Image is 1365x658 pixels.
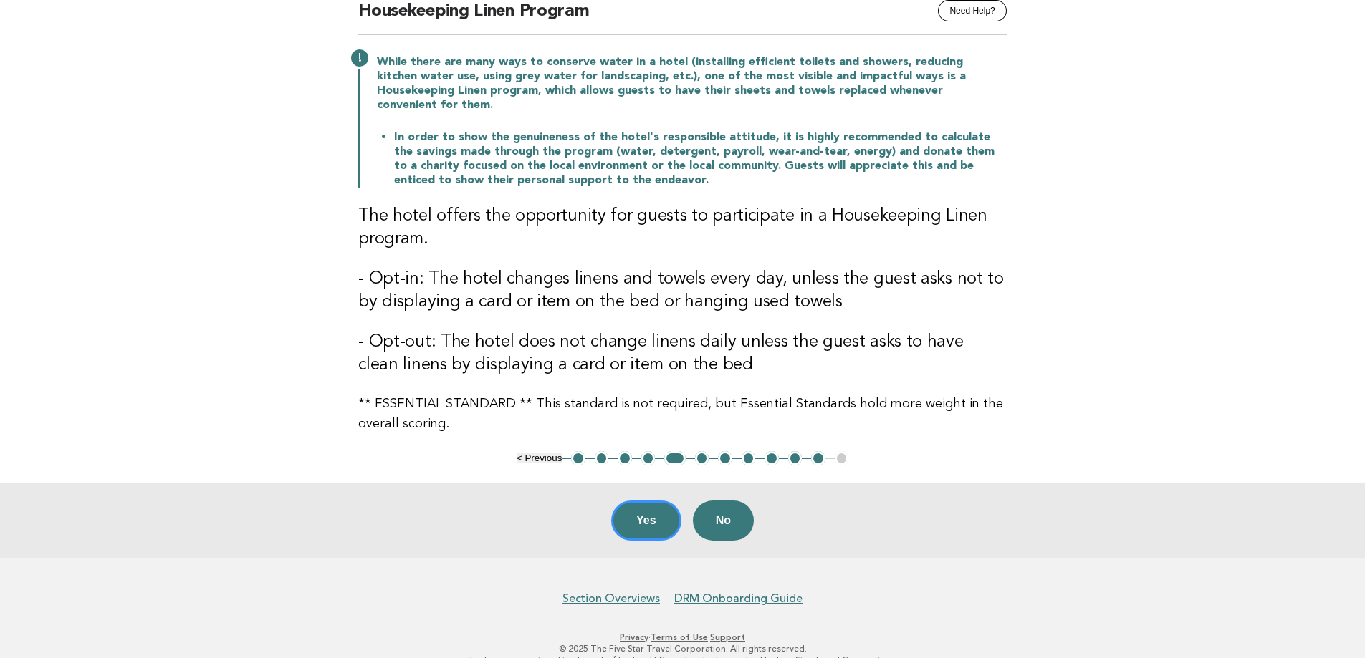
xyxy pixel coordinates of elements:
button: 6 [695,451,709,465]
h3: The hotel offers the opportunity for guests to participate in a Housekeeping Linen program. [358,205,1007,251]
button: 11 [811,451,825,465]
h3: - Opt-out: The hotel does not change linens daily unless the guest asks to have clean linens by d... [358,331,1007,377]
a: DRM Onboarding Guide [674,591,803,606]
button: No [693,500,754,541]
button: 7 [718,451,732,465]
li: In order to show the genuineness of the hotel's responsible attitude, it is highly recommended to... [394,130,1007,188]
a: Privacy [620,632,648,642]
a: Terms of Use [651,632,708,642]
button: 9 [765,451,779,465]
button: 5 [664,451,685,465]
a: Support [710,632,745,642]
button: 3 [618,451,632,465]
h3: - Opt-in: The hotel changes linens and towels every day, unless the guest asks not to by displayi... [358,268,1007,314]
button: 8 [742,451,756,465]
p: While there are many ways to conserve water in a hotel (installing efficient toilets and showers,... [377,55,1007,112]
button: 10 [788,451,803,465]
p: ** ESSENTIAL STANDARD ** This standard is not required, but Essential Standards hold more weight ... [358,394,1007,434]
button: 4 [641,451,656,465]
button: < Previous [517,453,562,463]
button: 2 [595,451,609,465]
a: Section Overviews [562,591,660,606]
button: Yes [611,500,681,541]
p: · · [244,632,1121,643]
button: 1 [571,451,585,465]
p: © 2025 The Five Star Travel Corporation. All rights reserved. [244,643,1121,654]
